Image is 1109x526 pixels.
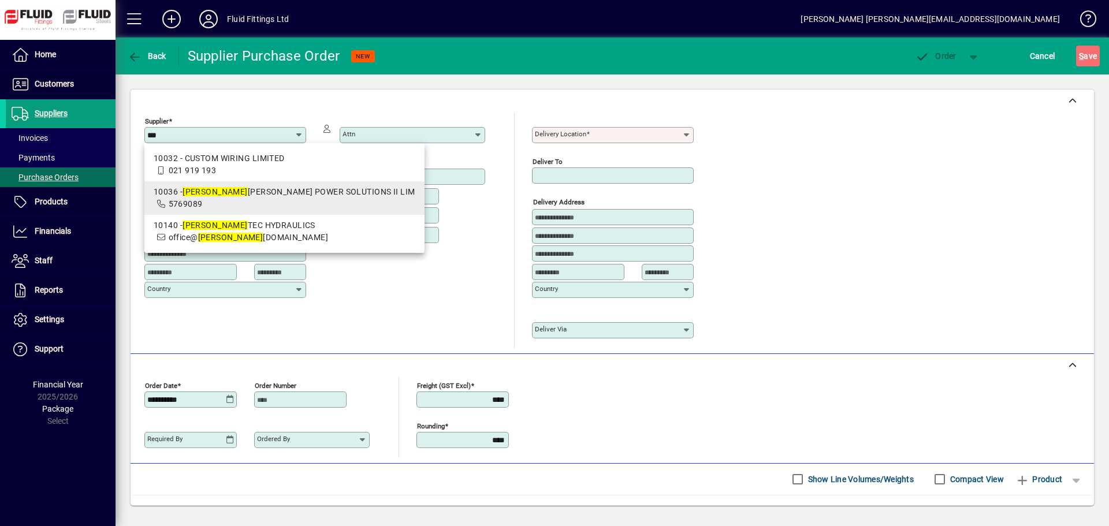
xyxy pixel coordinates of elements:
span: Package [42,404,73,413]
a: Financials [6,217,116,246]
mat-label: Ordered by [257,435,290,443]
mat-label: Country [147,285,170,293]
span: Payments [12,153,55,162]
button: Cancel [1027,46,1058,66]
button: Order [910,46,962,66]
mat-label: Deliver To [533,158,563,166]
span: Staff [35,256,53,265]
a: Reports [6,276,116,305]
mat-label: Freight (GST excl) [417,381,471,389]
a: Products [6,188,116,217]
span: ave [1079,47,1097,65]
mat-label: Rounding [417,421,445,430]
span: Support [35,344,64,353]
button: Profile [190,9,227,29]
label: Show Line Volumes/Weights [806,473,914,485]
span: S [1079,51,1084,61]
mat-label: Attn [343,130,355,138]
a: Home [6,40,116,69]
div: 10140 - TEC HYDRAULICS [154,219,415,232]
mat-label: Order date [145,381,177,389]
mat-option: 10140 - DANTEC HYDRAULICS [144,215,425,248]
div: Supplier Purchase Order [188,47,340,65]
span: Financials [35,226,71,236]
span: NEW [356,53,370,60]
a: Invoices [6,128,116,148]
em: [PERSON_NAME] [183,221,248,230]
mat-label: Supplier [145,117,169,125]
button: Add [153,9,190,29]
span: Financial Year [33,380,83,389]
mat-label: Delivery Location [535,130,586,138]
span: Order [916,51,957,61]
span: Invoices [12,133,48,143]
a: Customers [6,70,116,99]
div: Fluid Fittings Ltd [227,10,289,28]
a: Settings [6,305,116,334]
div: 10036 - [PERSON_NAME] POWER SOLUTIONS II LIM [154,186,415,198]
span: Home [35,50,56,59]
span: Reports [35,285,63,294]
a: Support [6,335,116,364]
div: [PERSON_NAME] [PERSON_NAME][EMAIL_ADDRESS][DOMAIN_NAME] [801,10,1060,28]
mat-option: 10032 - CUSTOM WIRING LIMITED [144,148,425,181]
span: Back [128,51,166,61]
span: Customers [35,79,74,88]
a: Knowledge Base [1071,2,1095,40]
span: Suppliers [35,109,68,118]
span: Cancel [1030,47,1055,65]
span: Products [35,197,68,206]
span: 021 919 193 [169,166,217,175]
app-page-header-button: Back [116,46,179,66]
a: Purchase Orders [6,167,116,187]
span: office@ [DOMAIN_NAME] [169,233,328,242]
mat-option: 10036 - DANFOSS POWER SOLUTIONS II LIM [144,181,425,215]
button: Save [1076,46,1100,66]
mat-label: Country [535,285,558,293]
mat-label: Order number [255,381,296,389]
span: Settings [35,315,64,324]
span: Purchase Orders [12,173,79,182]
em: [PERSON_NAME] [183,187,248,196]
label: Compact View [948,473,1004,485]
a: Staff [6,247,116,275]
em: [PERSON_NAME] [198,233,263,242]
mat-label: Deliver via [535,325,567,333]
span: 5769089 [169,199,203,208]
a: Payments [6,148,116,167]
mat-label: Required by [147,435,183,443]
button: Back [125,46,169,66]
div: 10032 - CUSTOM WIRING LIMITED [154,152,415,165]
